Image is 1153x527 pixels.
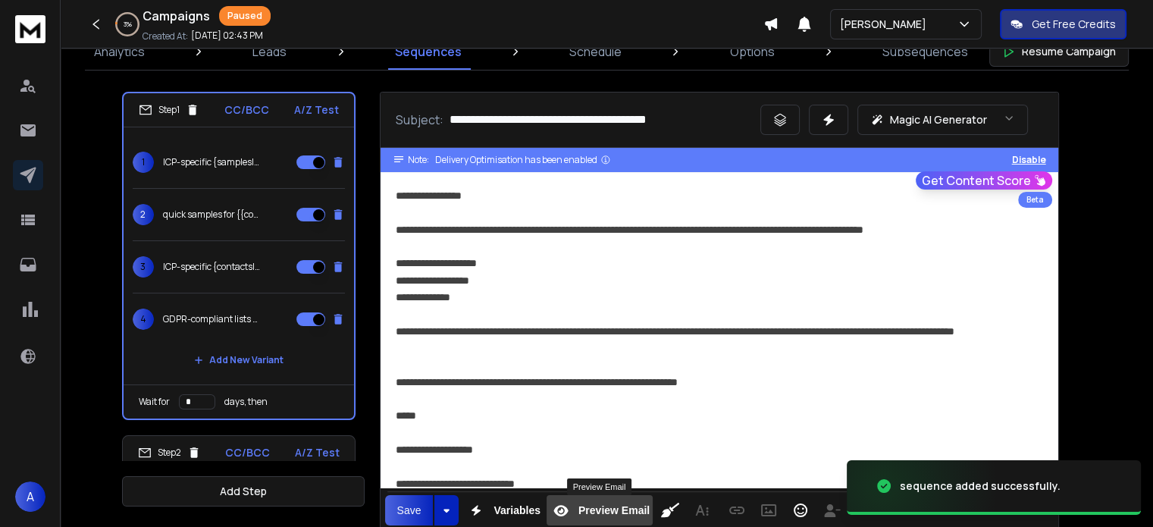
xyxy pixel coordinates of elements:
[567,478,632,495] div: Preview Email
[124,20,132,29] p: 3 %
[722,495,751,525] button: Insert Link (Ctrl+K)
[133,152,154,173] span: 1
[243,33,296,70] a: Leads
[295,445,340,460] p: A/Z Test
[224,396,268,408] p: days, then
[85,33,154,70] a: Analytics
[569,42,622,61] p: Schedule
[133,204,154,225] span: 2
[163,261,260,273] p: ICP-specific {contacts|leads|people} for {{companyName}}
[1032,17,1116,32] p: Get Free Credits
[182,345,296,375] button: Add New Variant
[225,445,270,460] p: CC/BCC
[122,476,365,507] button: Add Step
[143,7,210,25] h1: Campaigns
[163,313,260,325] p: GDPR-compliant lists for {{companyName}}
[408,154,429,166] span: Note:
[139,396,170,408] p: Wait for
[15,482,45,512] button: A
[688,495,716,525] button: More Text
[435,154,611,166] div: Delivery Optimisation has been enabled
[163,209,260,221] p: quick samples for {{companyName}}'s ICP/TAM
[1018,192,1052,208] div: Beta
[462,495,544,525] button: Variables
[138,446,201,460] div: Step 2
[873,33,977,70] a: Subsequences
[560,33,631,70] a: Schedule
[840,17,932,32] p: [PERSON_NAME]
[547,495,653,525] button: Preview Email
[219,6,271,26] div: Paused
[224,102,269,118] p: CC/BCC
[916,171,1052,190] button: Get Content Score
[730,42,775,61] p: Options
[139,103,199,117] div: Step 1
[294,102,339,118] p: A/Z Test
[15,15,45,43] img: logo
[143,30,188,42] p: Created At:
[490,504,544,517] span: Variables
[721,33,784,70] a: Options
[396,111,443,129] p: Subject:
[133,309,154,330] span: 4
[882,42,968,61] p: Subsequences
[252,42,287,61] p: Leads
[1012,154,1046,166] button: Disable
[818,495,847,525] button: Insert Unsubscribe Link
[754,495,783,525] button: Insert Image (Ctrl+P)
[122,92,356,420] li: Step1CC/BCCA/Z Test1ICP-specific {samples|examples|snippets}2quick samples for {{companyName}}'s ...
[786,495,815,525] button: Emoticons
[386,33,471,70] a: Sequences
[94,42,145,61] p: Analytics
[989,36,1129,67] button: Resume Campaign
[191,30,263,42] p: [DATE] 02:43 PM
[163,156,260,168] p: ICP-specific {samples|examples|snippets}
[133,256,154,278] span: 3
[385,495,434,525] button: Save
[395,42,462,61] p: Sequences
[1000,9,1126,39] button: Get Free Credits
[656,495,685,525] button: Clean HTML
[900,478,1061,494] div: sequence added successfully.
[857,105,1028,135] button: Magic AI Generator
[575,504,653,517] span: Preview Email
[890,112,987,127] p: Magic AI Generator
